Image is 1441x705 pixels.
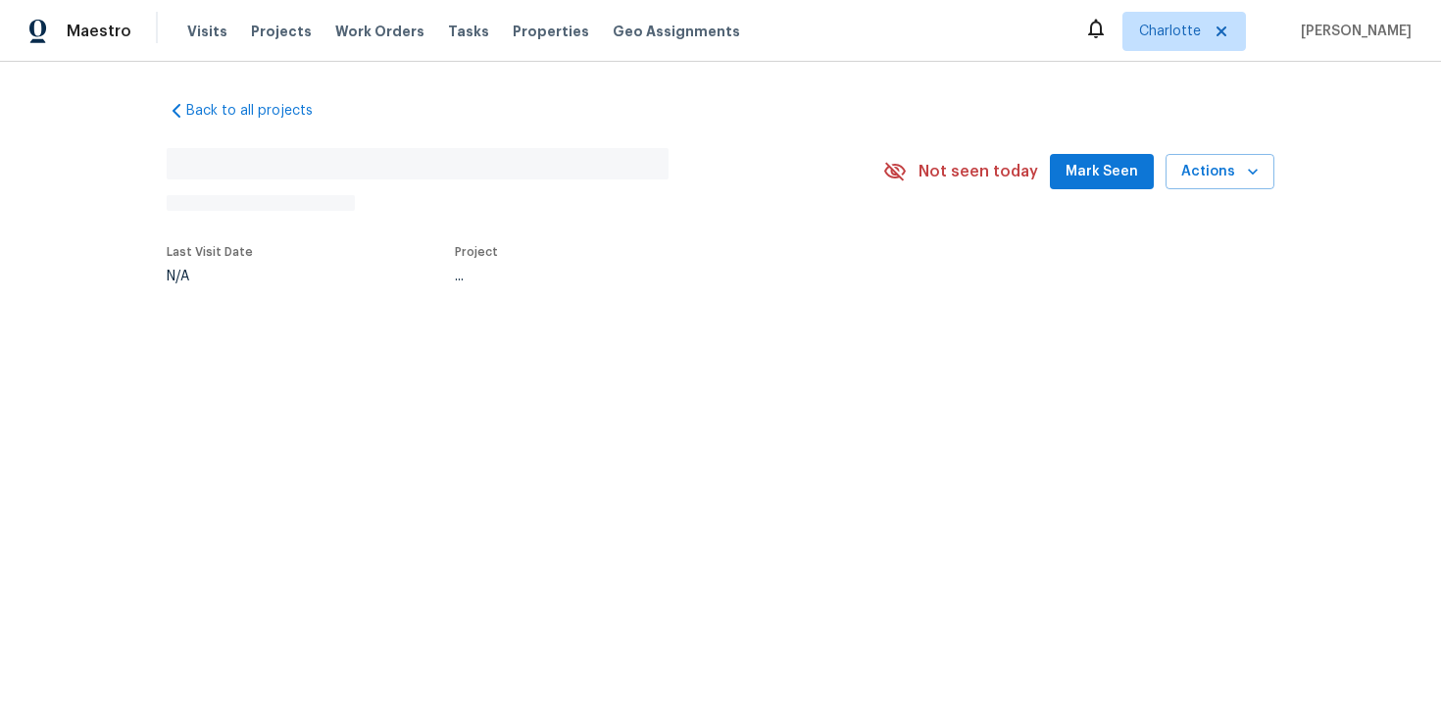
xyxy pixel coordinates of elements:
span: Actions [1181,160,1259,184]
div: N/A [167,270,253,283]
span: Properties [513,22,589,41]
span: Last Visit Date [167,246,253,258]
span: [PERSON_NAME] [1293,22,1412,41]
span: Visits [187,22,227,41]
span: Not seen today [919,162,1038,181]
div: ... [455,270,831,283]
button: Actions [1166,154,1274,190]
span: Project [455,246,498,258]
button: Mark Seen [1050,154,1154,190]
span: Projects [251,22,312,41]
span: Tasks [448,25,489,38]
span: Maestro [67,22,131,41]
span: Mark Seen [1066,160,1138,184]
span: Charlotte [1139,22,1201,41]
span: Work Orders [335,22,424,41]
a: Back to all projects [167,101,355,121]
span: Geo Assignments [613,22,740,41]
